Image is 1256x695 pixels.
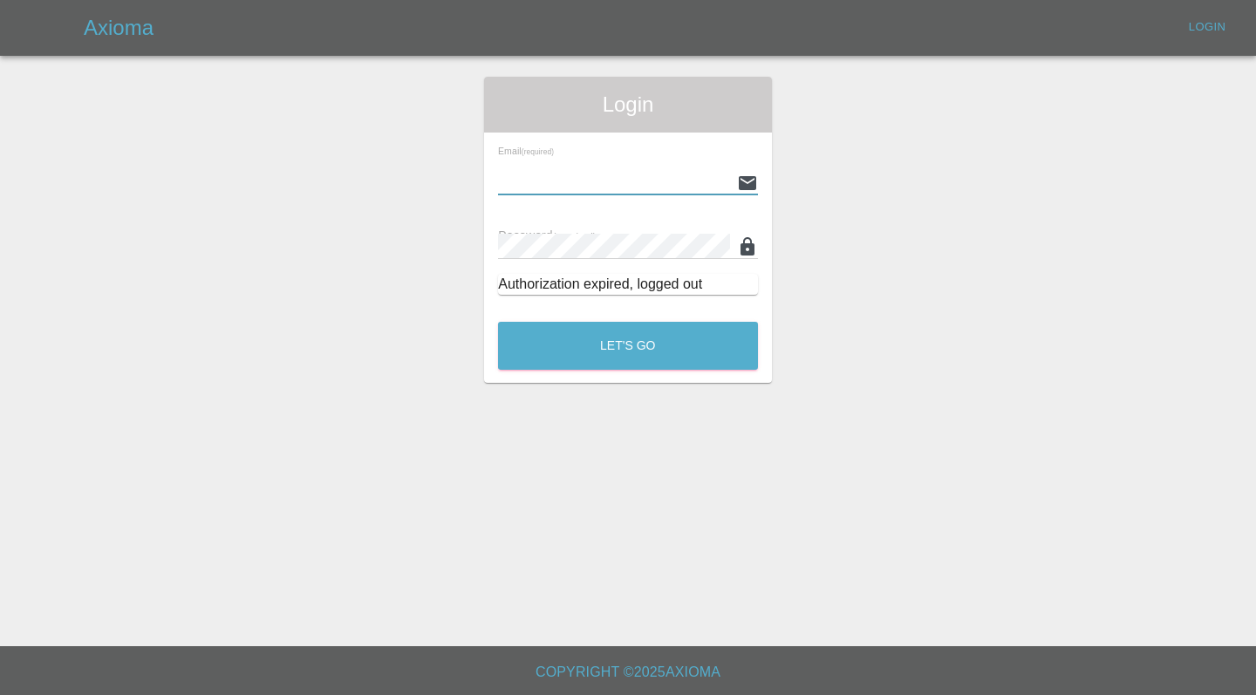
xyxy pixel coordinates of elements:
[553,231,597,242] small: (required)
[84,14,154,42] h5: Axioma
[498,91,758,119] span: Login
[498,228,596,242] span: Password
[498,146,554,156] span: Email
[14,660,1242,685] h6: Copyright © 2025 Axioma
[1179,14,1235,41] a: Login
[498,274,758,295] div: Authorization expired, logged out
[522,148,554,156] small: (required)
[498,322,758,370] button: Let's Go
